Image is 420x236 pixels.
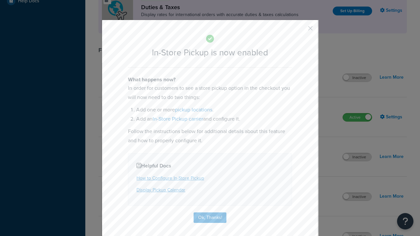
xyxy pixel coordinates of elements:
[128,84,292,102] p: In order for customers to see a store pickup option in the checkout you will now need to do two t...
[128,76,292,84] h4: What happens now?
[136,175,204,182] a: How to Configure In-Store Pickup
[136,105,292,114] li: Add one or more .
[153,115,203,123] a: In-Store Pickup carrier
[128,48,292,57] h2: In-Store Pickup is now enabled
[194,212,226,223] button: Ok, Thanks!
[128,127,292,145] p: Follow the instructions below for additional details about this feature and how to properly confi...
[175,106,212,113] a: pickup locations
[136,114,292,124] li: Add an and configure it.
[136,187,185,193] a: Display Pickup Calendar
[136,162,283,170] h4: Helpful Docs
